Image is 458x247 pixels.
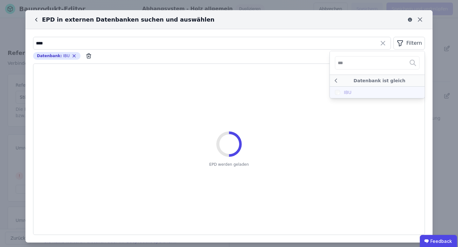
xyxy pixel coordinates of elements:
div: EPD in externen Datenbanken suchen und auswählen [33,15,214,24]
span: IBU [63,53,70,58]
button: Filtern [393,37,425,50]
span: EPD werden geladen [209,162,249,167]
span: Datenbank : [37,53,62,58]
ul: Filtern [330,51,425,98]
div: Datenbank ist gleich [339,77,420,84]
